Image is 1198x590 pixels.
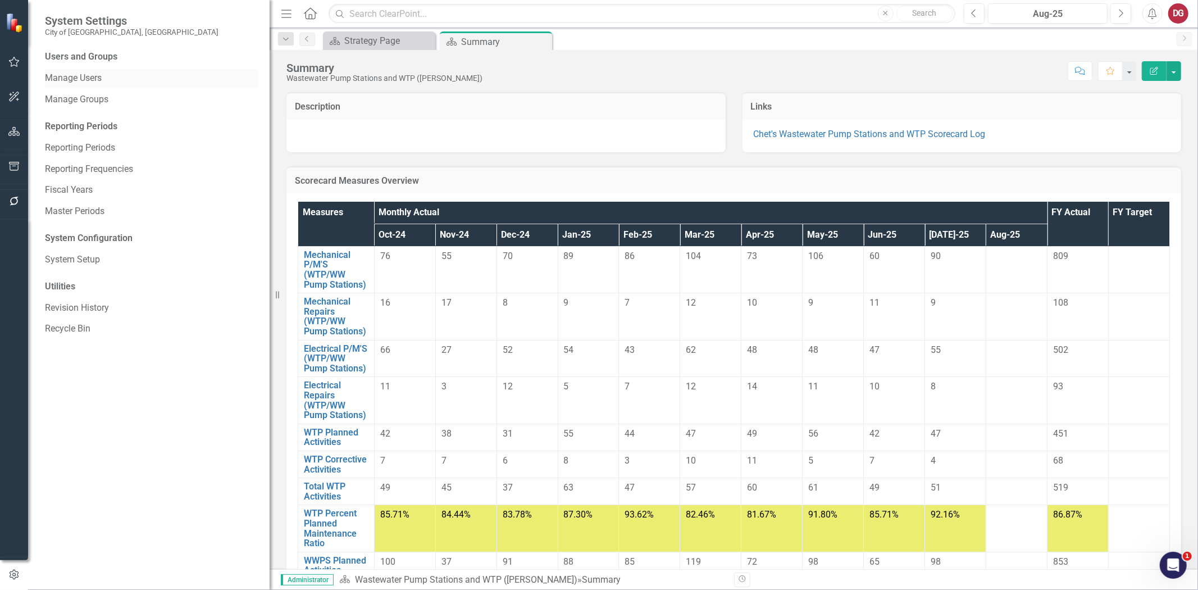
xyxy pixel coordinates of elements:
span: 119 [686,556,701,567]
span: 4 [931,455,936,466]
span: 55 [564,428,574,439]
a: Electrical Repairs (WTP/WW Pump Stations) [304,380,368,420]
span: 66 [380,344,390,355]
span: 47 [625,482,635,493]
span: 86.87% [1053,509,1082,520]
span: 11 [869,297,880,308]
span: 87.30% [564,509,593,520]
a: Master Periods [45,205,258,218]
span: 45 [441,482,452,493]
span: 7 [441,455,447,466]
a: Reporting Periods [45,142,258,155]
div: Users and Groups [45,51,258,63]
span: 51 [931,482,941,493]
span: 49 [747,428,757,439]
span: 85 [625,556,635,567]
span: 73 [747,251,757,261]
div: Summary [461,35,549,49]
div: Summary [286,62,482,74]
span: 85.71% [869,509,899,520]
span: 11 [380,381,390,392]
span: 93 [1053,381,1063,392]
span: Administrator [281,574,334,586]
td: Double-Click to Edit Right Click for Context Menu [298,377,375,424]
span: 42 [380,428,390,439]
div: Summary [582,574,621,585]
a: WTP Corrective Activities [304,455,368,474]
a: Fiscal Years [45,184,258,197]
div: Utilities [45,280,258,293]
span: 31 [503,428,513,439]
span: 93.62% [625,509,654,520]
span: 38 [441,428,452,439]
a: Manage Groups [45,93,258,106]
td: Double-Click to Edit Right Click for Context Menu [298,451,375,478]
span: 49 [869,482,880,493]
h3: Links [751,102,1173,112]
span: 61 [808,482,818,493]
span: 60 [747,482,757,493]
span: 11 [747,455,757,466]
span: 82.46% [686,509,715,520]
span: 52 [503,344,513,355]
span: 55 [931,344,941,355]
button: Aug-25 [988,3,1108,24]
span: 48 [808,344,818,355]
td: Double-Click to Edit Right Click for Context Menu [298,293,375,340]
span: 502 [1053,344,1068,355]
span: 27 [441,344,452,355]
span: 76 [380,251,390,261]
span: 86 [625,251,635,261]
span: 104 [686,251,701,261]
span: 9 [808,297,813,308]
span: 70 [503,251,513,261]
span: 44 [625,428,635,439]
span: 3 [625,455,630,466]
a: Recycle Bin [45,323,258,335]
span: 9 [931,297,936,308]
a: System Setup [45,253,258,266]
span: 47 [931,428,941,439]
a: Total WTP Activities [304,482,368,501]
iframe: Intercom live chat [1160,552,1187,579]
span: 9 [564,297,569,308]
input: Search ClearPoint... [329,4,955,24]
div: Aug-25 [992,7,1104,21]
td: Double-Click to Edit Right Click for Context Menu [298,340,375,377]
span: 12 [686,381,696,392]
span: 47 [869,344,880,355]
span: 7 [625,381,630,392]
span: 92.16% [931,509,960,520]
span: 12 [503,381,513,392]
span: 5 [808,455,813,466]
span: 14 [747,381,757,392]
span: 56 [808,428,818,439]
a: Revision History [45,302,258,315]
span: 8 [931,381,936,392]
span: 43 [625,344,635,355]
span: 11 [808,381,818,392]
span: 98 [808,556,818,567]
span: 60 [869,251,880,261]
span: 1 [1183,552,1192,561]
span: 17 [441,297,452,308]
span: Search [912,8,936,17]
td: Double-Click to Edit Right Click for Context Menu [298,478,375,505]
span: 853 [1053,556,1068,567]
div: Strategy Page [344,34,432,48]
span: 10 [686,455,696,466]
span: 47 [686,428,696,439]
a: WTP Planned Activities [304,428,368,447]
button: Search [896,6,953,21]
span: 63 [564,482,574,493]
span: 65 [869,556,880,567]
a: WWPS Planned Activities [304,556,368,575]
span: 88 [564,556,574,567]
span: 54 [564,344,574,355]
div: System Configuration [45,232,258,245]
span: 42 [869,428,880,439]
span: System Settings [45,14,218,28]
span: 91 [503,556,513,567]
span: 8 [564,455,569,466]
h3: Scorecard Measures Overview [295,176,1173,186]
